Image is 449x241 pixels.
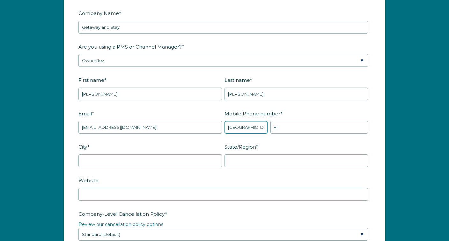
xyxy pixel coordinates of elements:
[78,75,104,85] span: First name
[224,75,250,85] span: Last name
[78,142,87,152] span: City
[78,8,119,18] span: Company Name
[78,222,163,227] a: Review our cancellation policy options
[78,42,182,52] span: Are you using a PMS or Channel Manager?
[224,142,256,152] span: State/Region
[224,109,280,119] span: Mobile Phone number
[78,209,165,219] span: Company-Level Cancellation Policy
[78,175,99,185] span: Website
[78,109,92,119] span: Email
